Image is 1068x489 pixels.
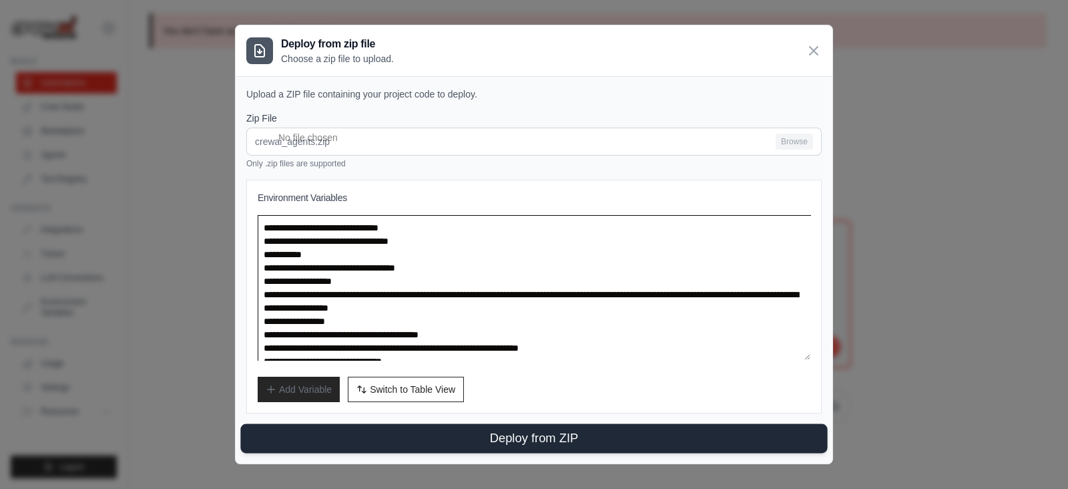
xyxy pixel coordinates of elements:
[240,424,827,453] button: Deploy from ZIP
[246,88,822,101] p: Upload a ZIP file containing your project code to deploy.
[258,377,340,402] button: Add Variable
[348,377,464,402] button: Switch to Table View
[281,52,394,65] p: Choose a zip file to upload.
[246,112,822,125] label: Zip File
[246,158,822,169] p: Only .zip files are supported
[246,128,822,156] input: crewai_agents.zip Browse
[258,191,810,204] h3: Environment Variables
[1001,425,1068,489] iframe: Chat Widget
[281,36,394,52] h3: Deploy from zip file
[370,383,455,396] span: Switch to Table View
